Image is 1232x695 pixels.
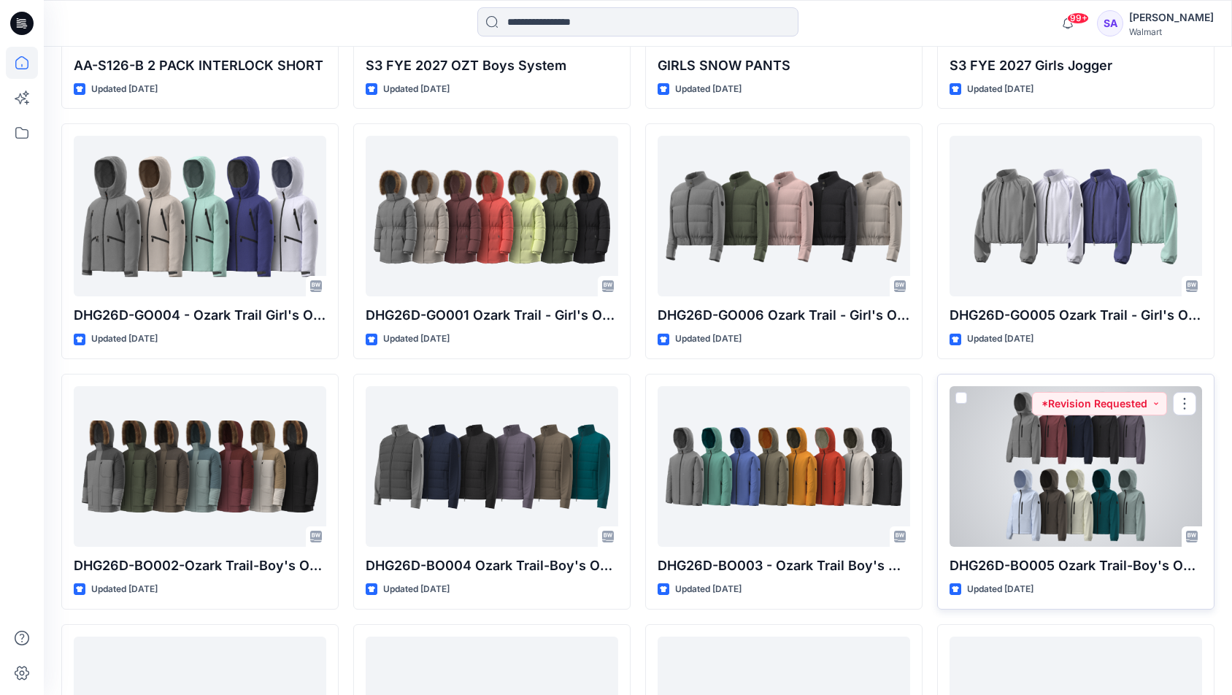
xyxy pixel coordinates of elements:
[950,305,1202,326] p: DHG26D-GO005 Ozark Trail - Girl's Outerwear-Better Lightweight Windbreaker
[383,82,450,97] p: Updated [DATE]
[74,55,326,76] p: AA-S126-B 2 PACK INTERLOCK SHORT
[658,556,910,576] p: DHG26D-BO003 - Ozark Trail Boy's Outerwear - Performance Jacket Opt 2
[74,305,326,326] p: DHG26D-GO004 - Ozark Trail Girl's Outerwear Performance Jkt Opt.2
[366,386,618,547] a: DHG26D-BO004 Ozark Trail-Boy's Outerwear - Hybrid Jacket Opt.1
[383,582,450,597] p: Updated [DATE]
[366,55,618,76] p: S3 FYE 2027 OZT Boys System
[1129,26,1214,37] div: Walmart
[675,331,742,347] p: Updated [DATE]
[675,582,742,597] p: Updated [DATE]
[967,331,1033,347] p: Updated [DATE]
[1097,10,1123,37] div: SA
[91,331,158,347] p: Updated [DATE]
[967,82,1033,97] p: Updated [DATE]
[658,386,910,547] a: DHG26D-BO003 - Ozark Trail Boy's Outerwear - Performance Jacket Opt 2
[950,556,1202,576] p: DHG26D-BO005 Ozark Trail-Boy's Outerwear - Softshell V1
[950,55,1202,76] p: S3 FYE 2027 Girls Jogger
[675,82,742,97] p: Updated [DATE]
[967,582,1033,597] p: Updated [DATE]
[366,556,618,576] p: DHG26D-BO004 Ozark Trail-Boy's Outerwear - Hybrid Jacket Opt.1
[383,331,450,347] p: Updated [DATE]
[74,556,326,576] p: DHG26D-BO002-Ozark Trail-Boy's Outerwear - Parka Jkt V2 Opt 2
[658,55,910,76] p: GIRLS SNOW PANTS
[950,386,1202,547] a: DHG26D-BO005 Ozark Trail-Boy's Outerwear - Softshell V1
[658,305,910,326] p: DHG26D-GO006 Ozark Trail - Girl's Outerwear-Hybrid Jacket
[74,136,326,296] a: DHG26D-GO004 - Ozark Trail Girl's Outerwear Performance Jkt Opt.2
[950,136,1202,296] a: DHG26D-GO005 Ozark Trail - Girl's Outerwear-Better Lightweight Windbreaker
[1129,9,1214,26] div: [PERSON_NAME]
[74,386,326,547] a: DHG26D-BO002-Ozark Trail-Boy's Outerwear - Parka Jkt V2 Opt 2
[91,82,158,97] p: Updated [DATE]
[658,136,910,296] a: DHG26D-GO006 Ozark Trail - Girl's Outerwear-Hybrid Jacket
[366,305,618,326] p: DHG26D-GO001 Ozark Trail - Girl's Outerwear-Parka Jkt Opt.1
[1067,12,1089,24] span: 99+
[91,582,158,597] p: Updated [DATE]
[366,136,618,296] a: DHG26D-GO001 Ozark Trail - Girl's Outerwear-Parka Jkt Opt.1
